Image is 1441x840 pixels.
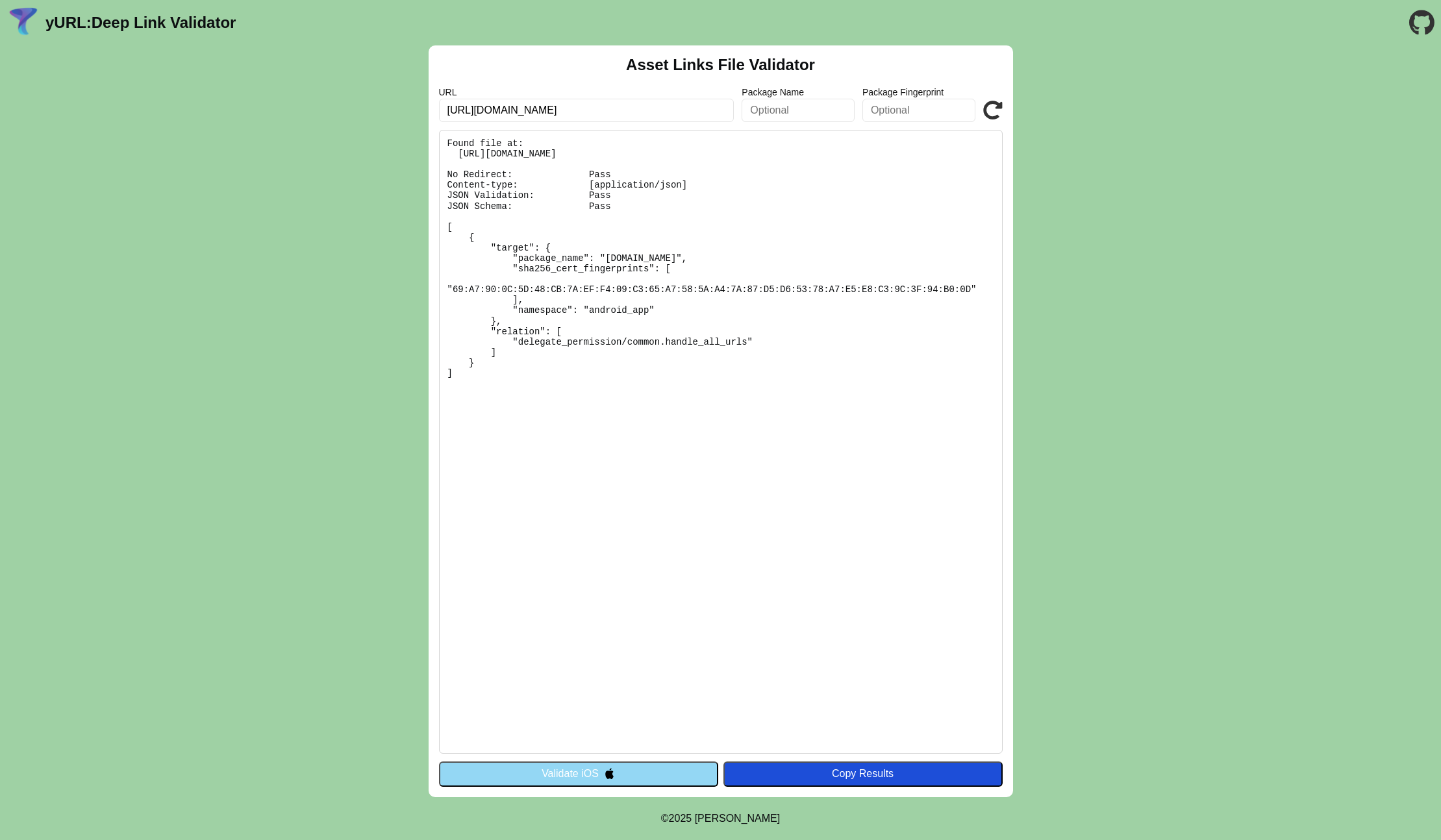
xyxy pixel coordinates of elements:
input: Optional [742,99,855,122]
h2: Asset Links File Validator [626,56,815,74]
img: yURL Logo [6,6,40,40]
label: URL [439,87,734,97]
div: Copy Results [730,768,996,780]
input: Required [439,99,734,122]
label: Package Name [742,87,855,97]
footer: © [661,797,780,840]
a: Michael Ibragimchayev's Personal Site [695,813,781,824]
pre: Found file at: [URL][DOMAIN_NAME] No Redirect: Pass Content-type: [application/json] JSON Validat... [439,130,1003,754]
img: appleIcon.svg [604,768,615,779]
span: 2025 [669,813,692,824]
input: Optional [862,99,975,122]
button: Copy Results [723,761,1003,786]
button: Validate iOS [439,761,718,786]
a: yURL:Deep Link Validator [45,14,236,32]
label: Package Fingerprint [862,87,975,97]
